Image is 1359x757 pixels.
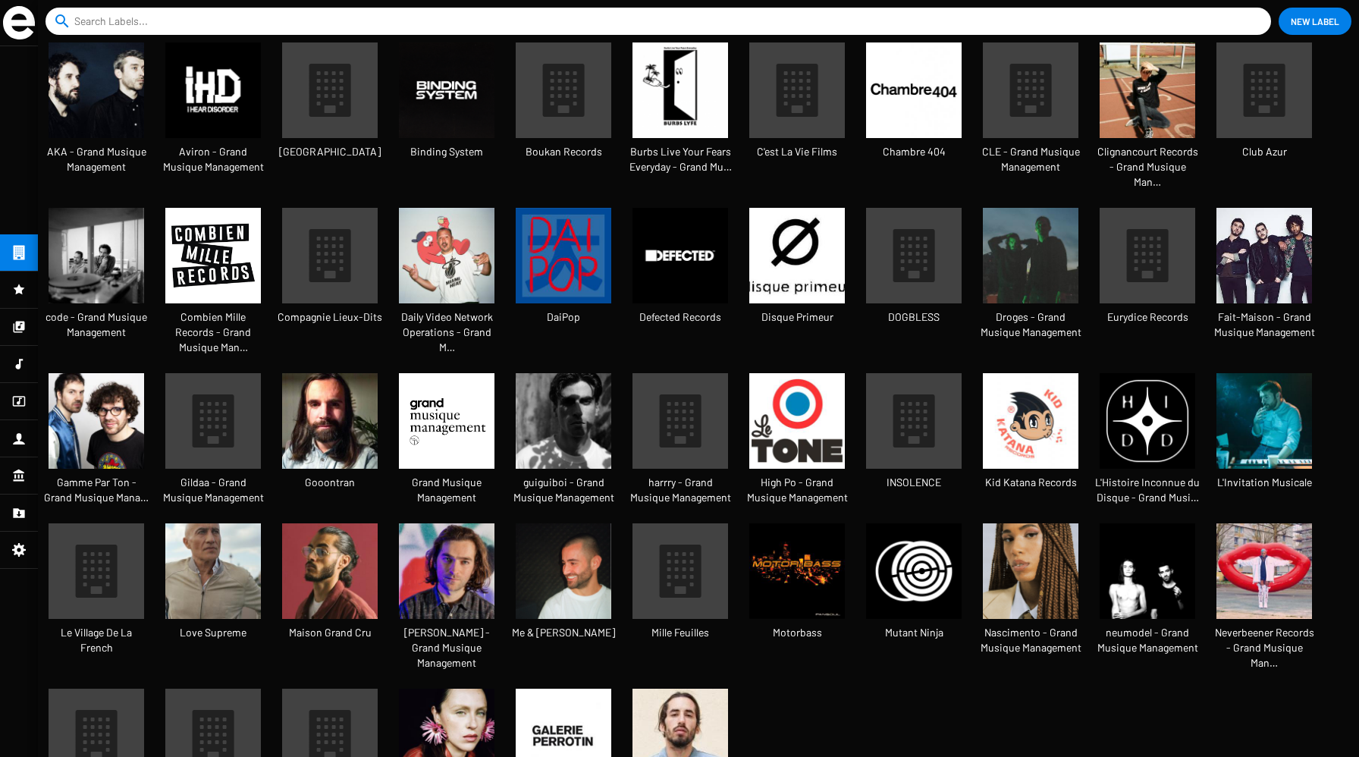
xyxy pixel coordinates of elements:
[505,625,622,640] span: Me & [PERSON_NAME]
[983,373,1078,469] img: 0028544411_10.jpeg
[1279,8,1351,35] button: New Label
[155,523,271,658] a: Love Supreme
[1206,475,1323,490] span: L'Invitation Musicale
[1216,523,1312,619] img: One-Trick-Pony.jpg
[972,523,1089,674] a: Nascimento - Grand Musique Management
[271,208,388,343] a: Compagnie Lieux-Dits
[388,373,505,523] a: Grand Musique Management
[972,208,1089,358] a: Droges - Grand Musique Management
[983,208,1078,303] img: Droges7-Ines-Karma.jpg
[74,8,1248,35] input: Search Labels...
[855,523,972,658] a: Mutant Ninja
[739,309,855,325] span: Disque Primeur
[1216,208,1312,303] img: telechargement.jpeg
[1089,144,1206,190] span: Clignancourt Records - Grand Musique Man…
[271,523,388,658] a: Maison Grand Cru
[1089,309,1206,325] span: Eurydice Records
[1100,373,1195,469] img: HIDD_nb_500.jpg
[739,625,855,640] span: Motorbass
[505,523,622,658] a: Me & [PERSON_NAME]
[1089,625,1206,655] span: neumodel - Grand Musique Management
[516,523,611,619] img: Capture-d-ecran-2023-03-16-a-13-57-15_0.png
[739,42,855,177] a: C'est La Vie Films
[632,208,728,303] img: Defected-Records.jpg
[155,309,271,355] span: Combien Mille Records - Grand Musique Man…
[399,208,494,303] img: %28a-garder-pour-later%29-DVNO---CHTAH-%28merci-de-crediter-Matthieu-Couturier%29.jpg
[271,625,388,640] span: Maison Grand Cru
[1100,42,1195,138] img: FAROE5.jpg
[388,309,505,355] span: Daily Video Network Operations - Grand M…
[1206,144,1323,159] span: Club Azur
[49,373,144,469] img: Peur-Bleue-4.jpg
[855,625,972,640] span: Mutant Ninja
[622,475,739,505] span: harrry - Grand Musique Management
[388,625,505,671] span: [PERSON_NAME] - Grand Musique Management
[622,309,739,325] span: Defected Records
[271,373,388,508] a: Gooontran
[388,523,505,689] a: [PERSON_NAME] - Grand Musique Management
[505,42,622,177] a: Boukan Records
[749,208,845,303] img: L-43574-1345722951-2832-jpeg.jpg
[282,373,378,469] img: TAURELLE.jpg
[622,208,739,343] a: Defected Records
[271,475,388,490] span: Gooontran
[388,208,505,373] a: Daily Video Network Operations - Grand M…
[1206,208,1323,358] a: Fait-Maison - Grand Musique Management
[739,373,855,523] a: High Po - Grand Musique Management
[155,42,271,193] a: Aviron - Grand Musique Management
[622,373,739,523] a: harrry - Grand Musique Management
[505,373,622,523] a: guiguiboi - Grand Musique Management
[622,144,739,174] span: Burbs Live Your Fears Everyday - Grand Mu…
[53,12,71,30] mat-icon: search
[749,373,845,469] img: avatars-000195342118-aql7fg-t500x500.jpg
[972,625,1089,655] span: Nascimento - Grand Musique Management
[972,309,1089,340] span: Droges - Grand Musique Management
[855,208,972,343] a: DOGBLESS
[271,144,388,159] span: [GEOGRAPHIC_DATA]
[282,523,378,619] img: deen-burbigo-retour-decembre.jpeg
[749,523,845,619] img: MOTORBASS_PANSOUL_COVER_2000x2000px.jpg
[505,208,622,343] a: DaiPop
[516,373,611,469] img: Guillaume_Ferran_credit_Clemence_Losfeld.jpeg
[1089,373,1206,523] a: L'Histoire Inconnue du Disque - Grand Musi…
[38,208,155,358] a: code - Grand Musique Management
[855,373,972,508] a: INSOLENCE
[632,42,728,138] img: BURBS-LYFE-LOGO-1.png
[1206,309,1323,340] span: Fait-Maison - Grand Musique Management
[165,523,261,619] img: 026-46-%28c%29-Merci-de-crediter-Emma-Le-Doyen_0.jpg
[1089,42,1206,208] a: Clignancourt Records - Grand Musique Man…
[866,42,962,138] img: 558072_670340176319958_459625778_n.jpeg
[505,475,622,505] span: guiguiboi - Grand Musique Management
[972,373,1089,508] a: Kid Katana Records
[399,523,494,619] img: MATIAS_ENAUT_CREDIT-CLEMENT-HARPILLARD.jpeg
[1206,373,1323,508] a: L'Invitation Musicale
[866,523,962,619] img: unnamed.jpg
[388,42,505,177] a: Binding System
[622,523,739,658] a: Mille Feuilles
[1216,373,1312,469] img: Bon-Voyage-Organisation---merci-de-crediter-Lionel-Rigal11.jpg
[516,208,611,303] img: L-1382110-1512472918-6202-jpeg.jpg
[155,625,271,640] span: Love Supreme
[155,373,271,523] a: Gildaa - Grand Musique Management
[972,144,1089,174] span: CLE - Grand Musique Management
[38,144,155,174] span: AKA - Grand Musique Management
[622,625,739,640] span: Mille Feuilles
[739,144,855,159] span: C'est La Vie Films
[1291,8,1339,35] span: New Label
[983,523,1078,619] img: Yndi.jpg
[388,475,505,505] span: Grand Musique Management
[1089,523,1206,674] a: neumodel - Grand Musique Management
[38,523,155,674] a: Le Village De La French
[972,475,1089,490] span: Kid Katana Records
[271,309,388,325] span: Compagnie Lieux-Dits
[165,208,261,303] img: telechargement.png
[399,373,494,469] img: telechargement-%281%29.png
[622,42,739,193] a: Burbs Live Your Fears Everyday - Grand Mu…
[855,42,972,177] a: Chambre 404
[3,6,35,39] img: grand-sigle.svg
[855,144,972,159] span: Chambre 404
[155,144,271,174] span: Aviron - Grand Musique Management
[271,42,388,177] a: [GEOGRAPHIC_DATA]
[165,42,261,138] img: profile-pic_0.jpg
[38,42,155,193] a: AKA - Grand Musique Management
